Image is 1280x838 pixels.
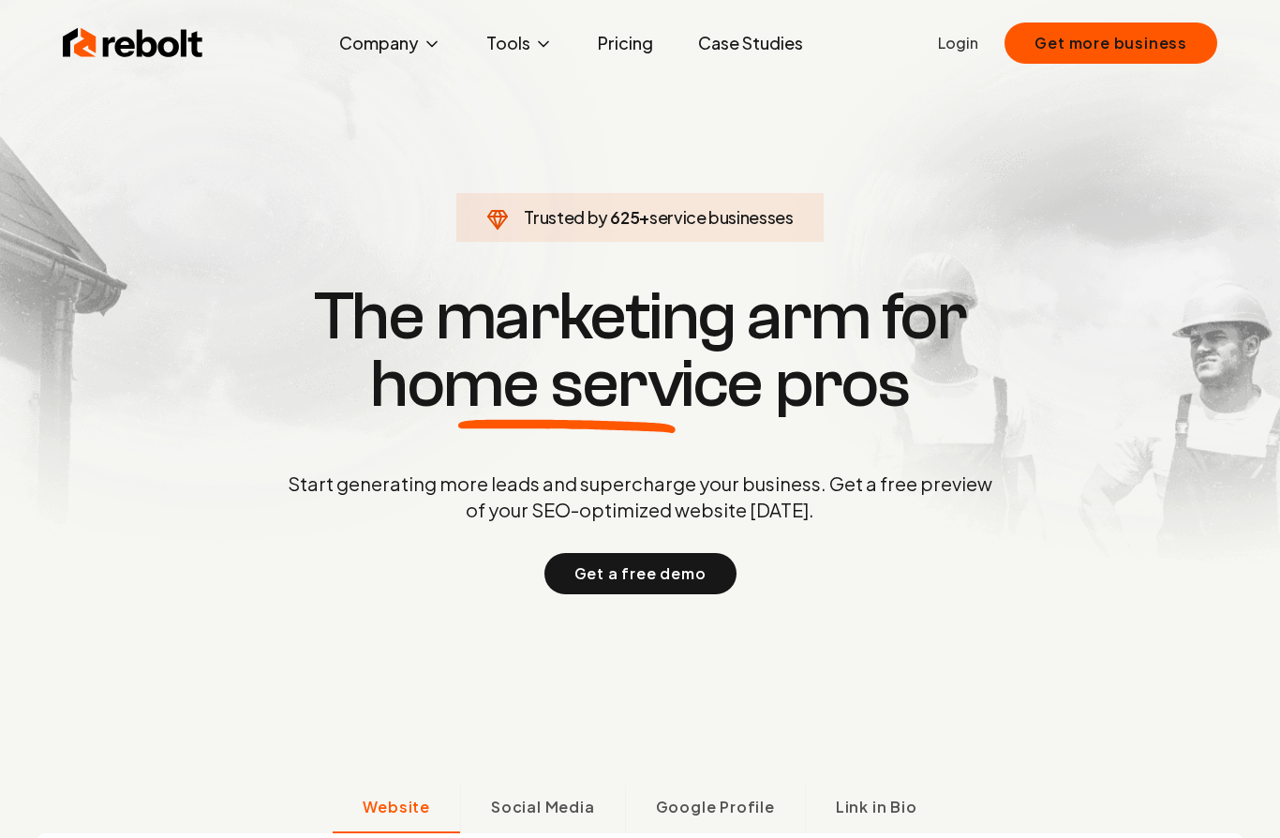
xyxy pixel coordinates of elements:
[460,785,625,833] button: Social Media
[63,24,203,62] img: Rebolt Logo
[333,785,460,833] button: Website
[524,206,607,228] span: Trusted by
[1005,22,1217,64] button: Get more business
[805,785,947,833] button: Link in Bio
[683,24,818,62] a: Case Studies
[656,796,775,818] span: Google Profile
[625,785,805,833] button: Google Profile
[190,283,1090,418] h1: The marketing arm for pros
[836,796,917,818] span: Link in Bio
[284,471,996,523] p: Start generating more leads and supercharge your business. Get a free preview of your SEO-optimiz...
[370,351,763,418] span: home service
[491,796,595,818] span: Social Media
[544,553,737,594] button: Get a free demo
[363,796,430,818] span: Website
[324,24,456,62] button: Company
[639,206,649,228] span: +
[938,32,978,54] a: Login
[610,204,639,231] span: 625
[583,24,668,62] a: Pricing
[649,206,794,228] span: service businesses
[471,24,568,62] button: Tools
